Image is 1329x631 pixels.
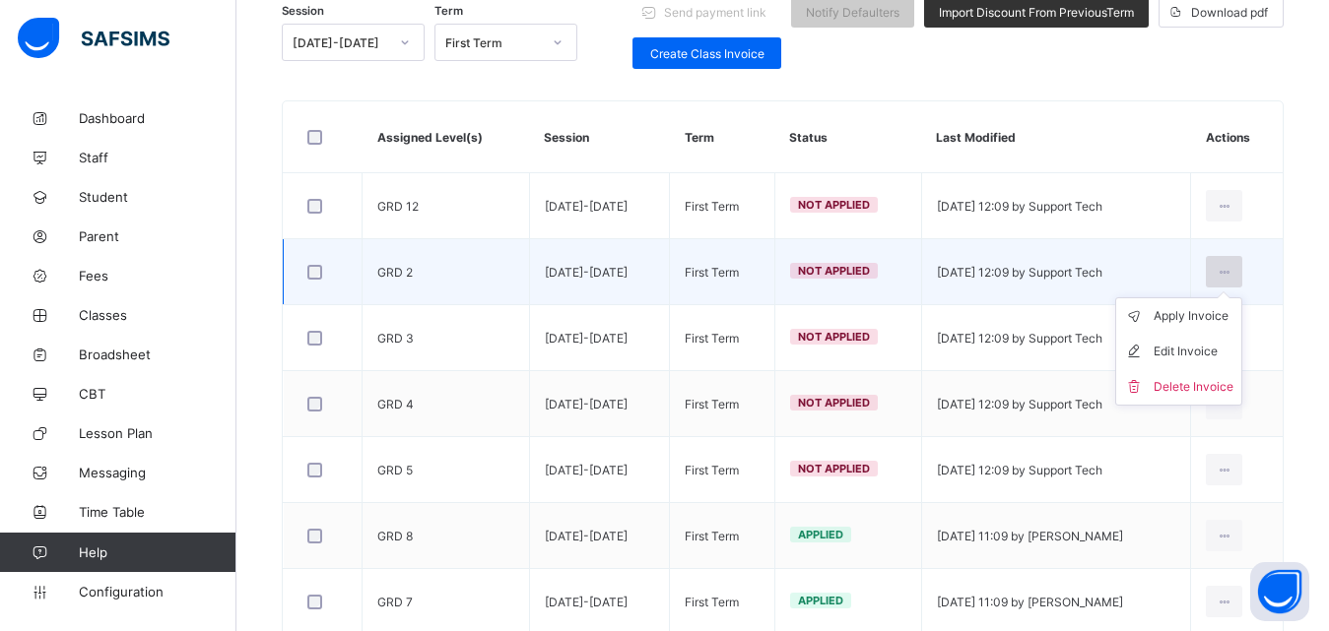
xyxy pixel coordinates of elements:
div: First Term [445,35,541,50]
span: Download pdf [1191,5,1268,20]
span: Time Table [79,504,236,520]
td: GRD 5 [363,437,530,503]
td: [DATE] 12:09 by Support Tech [921,437,1191,503]
span: Broadsheet [79,347,236,362]
td: First Term [670,173,775,239]
span: Staff [79,150,236,165]
td: [DATE]-[DATE] [529,305,670,371]
td: [DATE] 11:09 by [PERSON_NAME] [921,503,1191,569]
span: Import Discount From Previous Term [939,5,1134,20]
span: Fees [79,268,236,284]
span: Messaging [79,465,236,480]
td: GRD 2 [363,239,530,305]
div: Delete Invoice [1154,377,1233,397]
td: [DATE]-[DATE] [529,173,670,239]
span: Not Applied [798,330,870,344]
th: Assigned Level(s) [363,101,530,173]
td: First Term [670,239,775,305]
td: GRD 4 [363,371,530,437]
th: Session [529,101,670,173]
span: Create Class Invoice [647,46,766,61]
span: Not Applied [798,264,870,278]
img: safsims [18,18,169,59]
span: Applied [798,594,843,607]
span: Send payment link [664,5,766,20]
span: Session [282,4,324,18]
span: Not Applied [798,198,870,212]
span: Term [434,4,463,18]
td: First Term [670,371,775,437]
span: Dashboard [79,110,236,126]
td: [DATE]-[DATE] [529,239,670,305]
span: CBT [79,386,236,402]
span: Not Applied [798,462,870,475]
td: GRD 12 [363,173,530,239]
th: Status [774,101,921,173]
td: [DATE]-[DATE] [529,437,670,503]
div: [DATE]-[DATE] [293,35,388,50]
span: Student [79,189,236,205]
td: [DATE] 12:09 by Support Tech [921,305,1191,371]
td: First Term [670,503,775,569]
th: Actions [1191,101,1283,173]
div: Edit Invoice [1154,342,1233,361]
span: Configuration [79,584,235,599]
td: [DATE] 12:09 by Support Tech [921,371,1191,437]
td: GRD 8 [363,503,530,569]
td: [DATE] 12:09 by Support Tech [921,173,1191,239]
td: [DATE]-[DATE] [529,503,670,569]
span: Help [79,544,235,560]
div: Apply Invoice [1154,306,1233,326]
th: Last Modified [921,101,1191,173]
th: Term [670,101,775,173]
td: [DATE] 12:09 by Support Tech [921,239,1191,305]
span: Notify Defaulters [806,5,899,20]
td: First Term [670,305,775,371]
span: Classes [79,307,236,323]
button: Open asap [1250,562,1309,621]
span: Lesson Plan [79,425,236,441]
td: First Term [670,437,775,503]
span: Parent [79,228,236,244]
td: GRD 3 [363,305,530,371]
td: [DATE]-[DATE] [529,371,670,437]
span: Not Applied [798,396,870,410]
span: Applied [798,528,843,541]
